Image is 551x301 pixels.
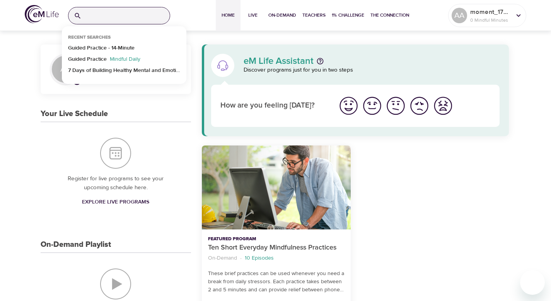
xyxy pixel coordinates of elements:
p: Mindful Daily [107,55,143,67]
img: worst [432,95,454,116]
button: I'm feeling great [337,94,360,118]
span: Live [244,11,262,19]
p: On-Demand [208,254,237,262]
div: AA [50,54,81,85]
p: Featured Program [208,236,345,243]
img: bad [409,95,430,116]
p: Ten Short Everyday Mindfulness Practices [208,243,345,253]
button: I'm feeling good [360,94,384,118]
p: These brief practices can be used whenever you need a break from daily stressors. Each practice t... [208,270,345,294]
iframe: Button to launch messaging window [520,270,545,295]
nav: breadcrumb [208,253,345,263]
img: On-Demand Playlist [100,269,131,299]
img: Your Live Schedule [100,138,131,169]
span: The Connection [370,11,409,19]
p: moment_1754231484 [470,7,511,17]
p: Guided Practice [68,55,107,67]
button: I'm feeling ok [384,94,408,118]
img: great [338,95,359,116]
p: Register for live programs to see your upcoming schedule here. [56,174,176,192]
img: eM Life Assistant [217,59,229,72]
a: Explore Live Programs [79,195,152,209]
span: Teachers [302,11,326,19]
h3: Your Live Schedule [41,109,108,118]
p: Guided Practice - 14-Minute [68,44,135,55]
h3: On-Demand Playlist [41,240,111,249]
button: I'm feeling bad [408,94,431,118]
span: Explore Live Programs [82,197,149,207]
p: 10 Episodes [245,254,274,262]
button: I'm feeling worst [431,94,455,118]
p: How are you feeling [DATE]? [220,100,328,111]
div: AA [452,8,467,23]
p: eM Life Assistant [244,56,314,66]
span: Home [219,11,237,19]
button: Ten Short Everyday Mindfulness Practices [202,145,351,229]
p: Discover programs just for you in two steps [244,66,500,75]
input: Find programs, teachers, etc... [85,7,170,24]
img: good [362,95,383,116]
img: logo [25,5,59,23]
span: On-Demand [268,11,296,19]
li: · [240,253,242,263]
p: 0 Mindful Minutes [470,17,511,24]
span: 1% Challenge [332,11,364,19]
img: ok [385,95,406,116]
p: 7 Days of Building Healthy Mental and Emotional Habits [68,67,180,78]
div: Recent Searches [62,34,117,44]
